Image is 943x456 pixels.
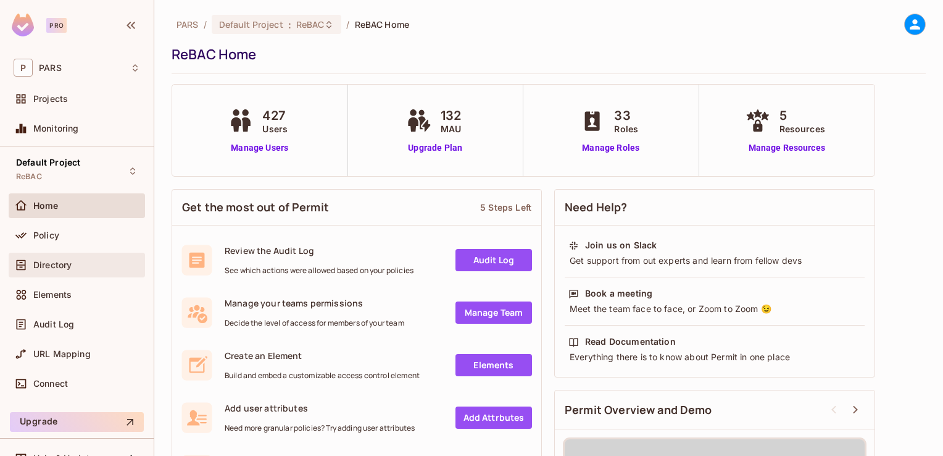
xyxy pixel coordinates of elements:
[288,20,292,30] span: :
[455,249,532,271] a: Audit Log
[33,260,72,270] span: Directory
[779,106,825,125] span: 5
[225,266,413,276] span: See which actions were allowed based on your policies
[585,287,652,300] div: Book a meeting
[33,201,59,211] span: Home
[568,303,861,315] div: Meet the team face to face, or Zoom to Zoom 😉
[14,59,33,77] span: P
[225,423,415,433] span: Need more granular policies? Try adding user attributes
[441,106,461,125] span: 132
[225,245,413,256] span: Review the Audit Log
[565,200,628,215] span: Need Help?
[441,122,461,135] span: MAU
[455,354,532,376] a: Elements
[10,412,144,432] button: Upgrade
[779,122,825,135] span: Resources
[225,141,294,154] a: Manage Users
[12,14,34,36] img: SReyMgAAAABJRU5ErkJggg==
[568,255,861,267] div: Get support from out experts and learn from fellow devs
[742,141,831,154] a: Manage Resources
[455,302,532,324] a: Manage Team
[219,19,283,30] span: Default Project
[33,124,79,133] span: Monitoring
[585,239,657,251] div: Join us on Slack
[182,200,329,215] span: Get the most out of Permit
[614,122,638,135] span: Roles
[577,141,644,154] a: Manage Roles
[565,402,712,418] span: Permit Overview and Demo
[33,319,74,329] span: Audit Log
[404,141,467,154] a: Upgrade Plan
[204,19,207,30] li: /
[225,350,420,361] span: Create an Element
[33,349,91,359] span: URL Mapping
[33,230,59,240] span: Policy
[455,407,532,429] a: Add Attrbutes
[39,63,62,73] span: Workspace: PARS
[33,379,68,389] span: Connect
[568,351,861,363] div: Everything there is to know about Permit in one place
[172,45,920,64] div: ReBAC Home
[16,172,42,182] span: ReBAC
[225,402,415,414] span: Add user attributes
[16,158,80,167] span: Default Project
[614,106,638,125] span: 33
[33,290,72,300] span: Elements
[225,297,404,309] span: Manage your teams permissions
[585,336,676,348] div: Read Documentation
[296,19,325,30] span: ReBAC
[262,106,288,125] span: 427
[46,18,67,33] div: Pro
[355,19,409,30] span: ReBAC Home
[262,122,288,135] span: Users
[33,94,68,104] span: Projects
[225,318,404,328] span: Decide the level of access for members of your team
[480,201,531,213] div: 5 Steps Left
[346,19,349,30] li: /
[225,371,420,381] span: Build and embed a customizable access control element
[177,19,199,30] span: the active workspace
